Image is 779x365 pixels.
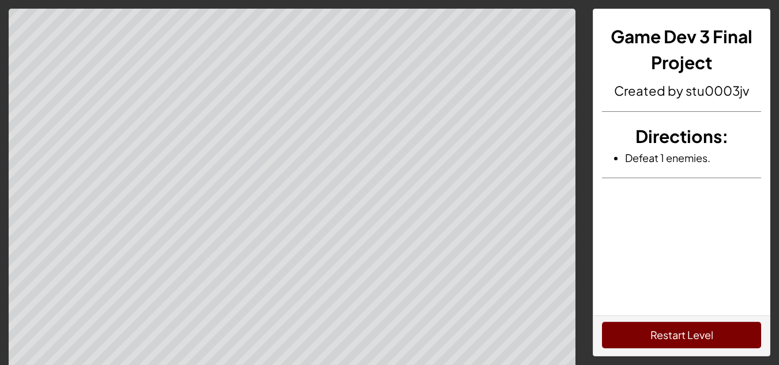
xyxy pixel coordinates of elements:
[602,24,761,76] h3: Game Dev 3 Final Project
[602,123,761,149] h3: :
[625,149,761,166] li: Defeat 1 enemies.
[635,125,722,147] span: Directions
[602,81,761,100] h4: Created by stu0003jv
[602,322,761,348] button: Restart Level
